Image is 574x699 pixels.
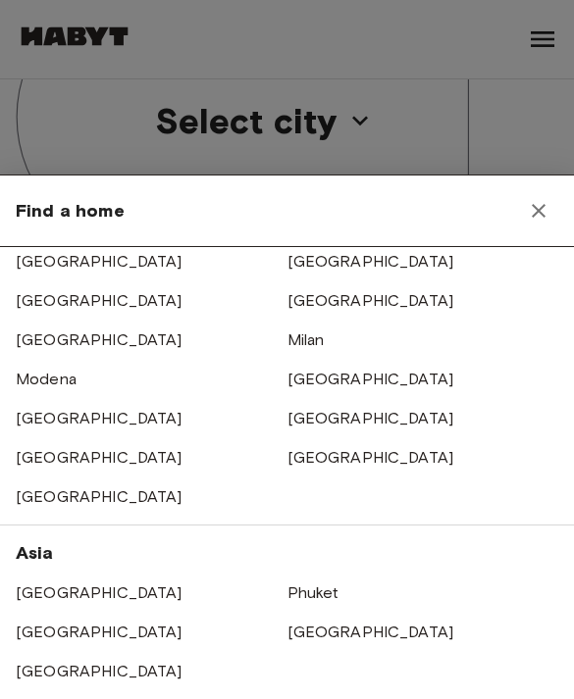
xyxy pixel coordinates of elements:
a: [GEOGRAPHIC_DATA] [287,291,454,310]
a: [GEOGRAPHIC_DATA] [287,370,454,388]
a: [GEOGRAPHIC_DATA] [287,623,454,641]
a: [GEOGRAPHIC_DATA] [16,291,183,310]
a: [GEOGRAPHIC_DATA] [16,409,183,427]
a: Milan [287,330,325,349]
a: [GEOGRAPHIC_DATA] [16,662,183,680]
a: [GEOGRAPHIC_DATA] [16,330,183,349]
span: Asia [16,542,54,564]
span: Find a home [16,199,125,223]
a: [GEOGRAPHIC_DATA] [16,252,183,271]
a: [GEOGRAPHIC_DATA] [16,623,183,641]
a: Phuket [287,583,339,602]
a: [GEOGRAPHIC_DATA] [16,448,183,467]
a: [GEOGRAPHIC_DATA] [287,252,454,271]
a: [GEOGRAPHIC_DATA] [16,487,183,506]
a: Modena [16,370,77,388]
a: [GEOGRAPHIC_DATA] [287,409,454,427]
a: [GEOGRAPHIC_DATA] [287,448,454,467]
a: [GEOGRAPHIC_DATA] [16,583,183,602]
